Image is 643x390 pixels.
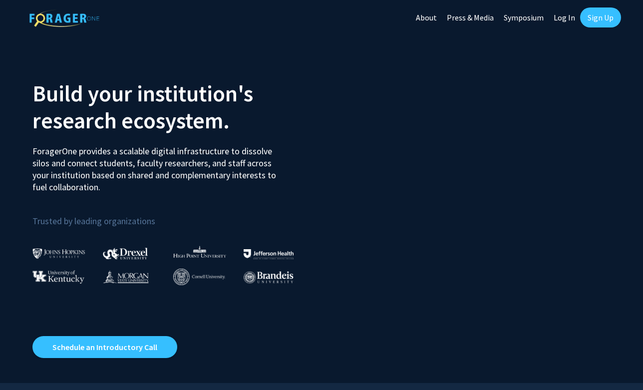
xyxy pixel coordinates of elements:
img: Drexel University [103,248,148,259]
a: Sign Up [580,7,621,27]
p: Trusted by leading organizations [32,201,314,229]
a: Opens in a new tab [32,336,177,358]
img: University of Kentucky [32,270,84,284]
img: Brandeis University [244,271,294,284]
img: Thomas Jefferson University [244,249,294,259]
img: Johns Hopkins University [32,248,85,259]
h2: Build your institution's research ecosystem. [32,80,314,134]
img: ForagerOne Logo [29,9,99,27]
p: ForagerOne provides a scalable digital infrastructure to dissolve silos and connect students, fac... [32,138,280,193]
img: High Point University [173,246,226,258]
img: Cornell University [173,269,225,285]
img: Morgan State University [103,270,149,283]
